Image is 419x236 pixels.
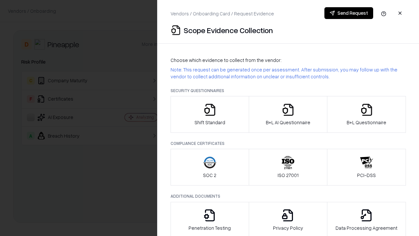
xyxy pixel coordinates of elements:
p: Privacy Policy [273,225,303,231]
button: Send Request [324,7,373,19]
p: B+L Questionnaire [347,119,386,126]
p: Compliance Certificates [171,141,406,146]
p: SOC 2 [203,172,216,179]
button: PCI-DSS [327,149,406,186]
p: Penetration Testing [189,225,231,231]
p: ISO 27001 [278,172,299,179]
button: SOC 2 [171,149,249,186]
p: Data Processing Agreement [336,225,397,231]
p: Scope Evidence Collection [184,25,273,35]
p: Additional Documents [171,193,406,199]
p: Choose which evidence to collect from the vendor: [171,57,406,64]
p: Vendors / Onboarding Card / Request Evidence [171,10,274,17]
p: PCI-DSS [357,172,376,179]
button: B+L Questionnaire [327,96,406,133]
button: ISO 27001 [249,149,328,186]
p: B+L AI Questionnaire [266,119,310,126]
p: Note: This request can be generated once per assessment. After submission, you may follow up with... [171,66,406,80]
button: B+L AI Questionnaire [249,96,328,133]
p: Security Questionnaires [171,88,406,93]
button: Shift Standard [171,96,249,133]
p: Shift Standard [194,119,225,126]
